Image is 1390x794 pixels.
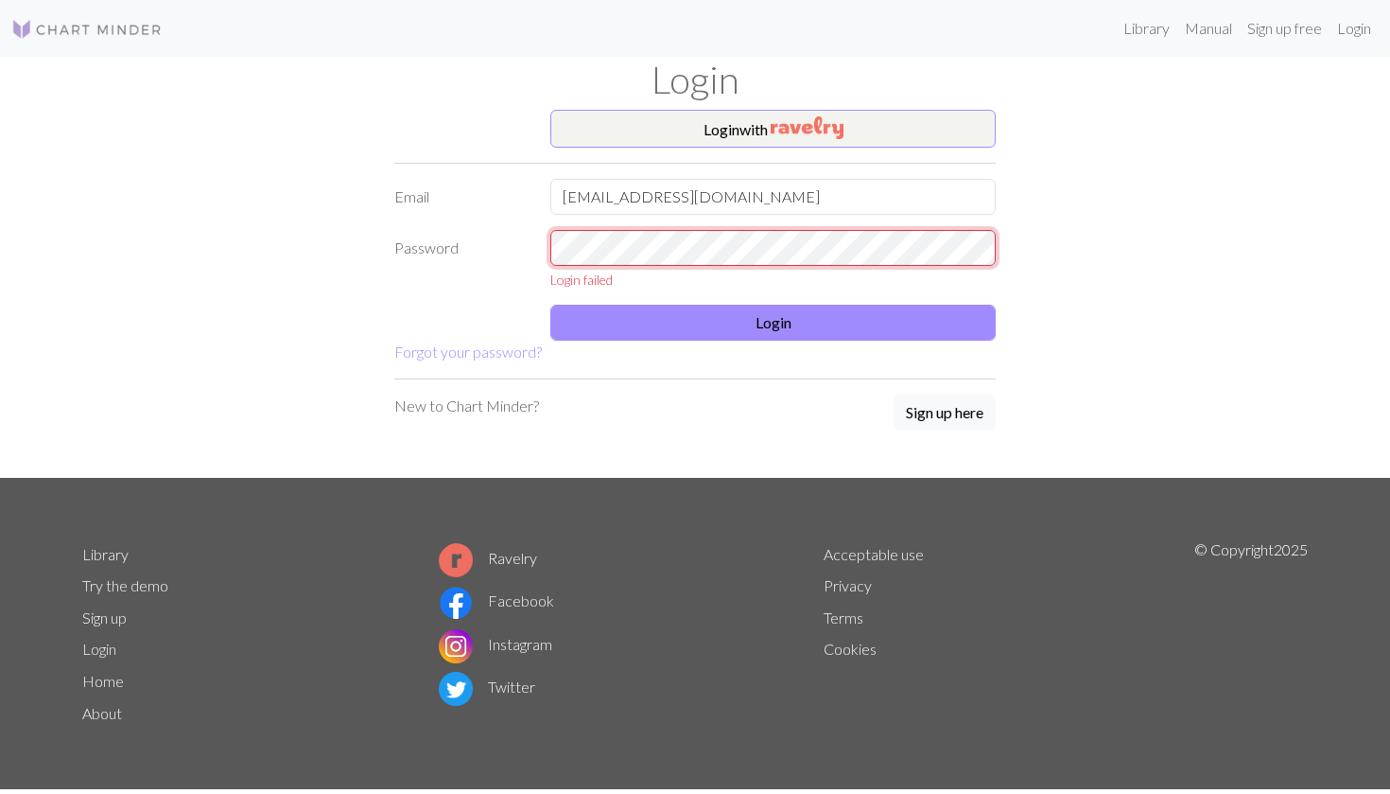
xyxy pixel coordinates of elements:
[82,609,127,626] a: Sign up
[439,586,473,620] img: Facebook logo
[439,591,554,609] a: Facebook
[824,545,924,563] a: Acceptable use
[383,230,539,290] label: Password
[894,395,996,431] button: Sign up here
[1240,9,1329,47] a: Sign up free
[439,678,535,696] a: Twitter
[82,576,168,594] a: Try the demo
[550,110,996,148] button: Loginwith
[11,18,163,41] img: Logo
[394,343,542,361] a: Forgot your password?
[894,395,996,432] a: Sign up here
[771,116,843,139] img: Ravelry
[439,629,473,663] img: Instagram logo
[824,609,863,626] a: Terms
[394,395,539,417] p: New to Chart Minder?
[824,640,877,658] a: Cookies
[1177,9,1240,47] a: Manual
[439,635,552,653] a: Instagram
[82,672,124,690] a: Home
[1329,9,1379,47] a: Login
[71,57,1319,102] h1: Login
[550,305,996,341] button: Login
[82,545,129,563] a: Library
[1194,538,1308,730] p: © Copyright 2025
[439,672,473,706] img: Twitter logo
[824,576,872,594] a: Privacy
[82,640,116,658] a: Login
[550,270,996,290] div: Login failed
[383,179,539,215] label: Email
[439,543,473,577] img: Ravelry logo
[82,704,122,722] a: About
[1116,9,1177,47] a: Library
[439,549,537,567] a: Ravelry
